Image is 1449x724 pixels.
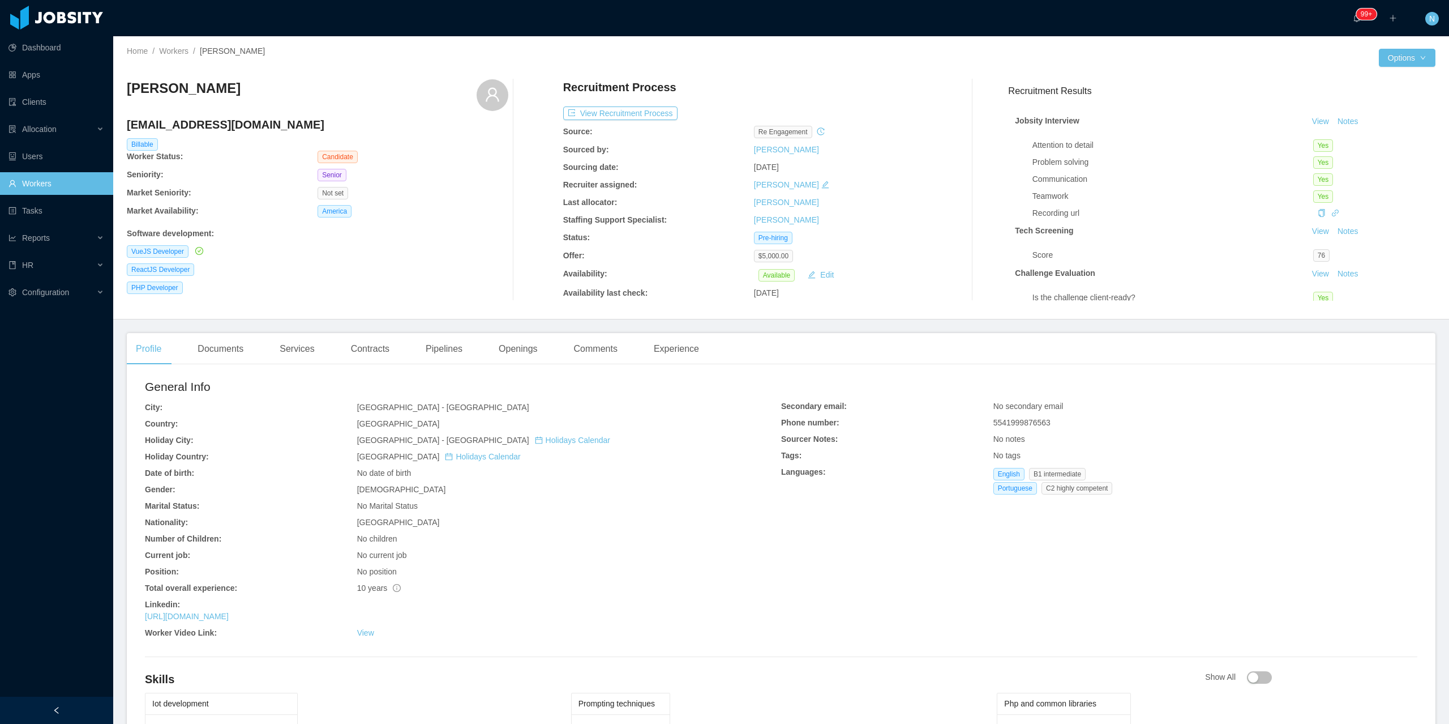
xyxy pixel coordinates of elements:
[357,501,418,510] span: No Marital Status
[817,127,825,135] i: icon: history
[993,435,1025,444] span: No notes
[159,46,188,56] a: Workers
[1032,249,1313,261] div: Score
[357,403,529,412] span: [GEOGRAPHIC_DATA] - [GEOGRAPHIC_DATA]
[193,246,203,255] a: icon: check-circle
[145,518,188,527] b: Nationality:
[1308,117,1333,126] a: View
[145,584,237,593] b: Total overall experience:
[1313,292,1334,304] span: Yes
[22,125,57,134] span: Allocation
[152,46,155,56] span: /
[1032,190,1313,202] div: Teamwork
[781,402,847,411] b: Secondary email:
[357,419,440,428] span: [GEOGRAPHIC_DATA]
[145,403,162,412] b: City:
[127,117,508,133] h4: [EMAIL_ADDRESS][DOMAIN_NAME]
[754,163,779,172] span: [DATE]
[993,468,1024,480] span: English
[127,206,199,215] b: Market Availability:
[318,205,351,218] span: America
[188,333,252,365] div: Documents
[1313,173,1334,186] span: Yes
[821,181,829,189] i: icon: edit
[8,125,16,133] i: icon: solution
[1308,269,1333,278] a: View
[145,612,229,621] a: [URL][DOMAIN_NAME]
[145,551,190,560] b: Current job:
[563,233,590,242] b: Status:
[1356,8,1377,20] sup: 1690
[1032,207,1313,219] div: Recording url
[563,107,678,120] button: icon: exportView Recruitment Process
[200,46,265,56] span: [PERSON_NAME]
[445,452,520,461] a: icon: calendarHolidays Calendar
[342,333,398,365] div: Contracts
[754,250,793,262] span: $5,000.00
[781,467,826,476] b: Languages:
[563,109,678,118] a: icon: exportView Recruitment Process
[1333,225,1363,239] button: Notes
[318,151,358,163] span: Candidate
[145,671,1205,687] h4: Skills
[1032,292,1313,304] div: Is the challenge client-ready?
[357,567,397,576] span: No position
[754,126,812,138] span: re engagement
[1015,226,1073,235] strong: Tech Screening
[357,551,407,560] span: No current job
[1313,249,1330,262] span: 76
[563,251,585,260] b: Offer:
[563,163,619,172] b: Sourcing date:
[318,169,346,181] span: Senior
[535,436,610,445] a: icon: calendarHolidays Calendar
[8,145,104,168] a: icon: robotUsers
[1008,84,1435,98] h3: Recruitment Results
[127,245,188,258] span: VueJS Developer
[754,215,819,224] a: [PERSON_NAME]
[1032,139,1313,151] div: Attention to detail
[145,469,194,478] b: Date of birth:
[993,450,1417,462] div: No tags
[145,628,217,637] b: Worker Video Link:
[578,693,663,714] div: Prompting techniques
[417,333,471,365] div: Pipelines
[357,628,374,637] a: View
[357,534,397,543] span: No children
[563,198,618,207] b: Last allocator:
[1313,190,1334,203] span: Yes
[781,451,801,460] b: Tags:
[357,469,411,478] span: No date of birth
[445,453,453,461] i: icon: calendar
[803,268,838,282] button: icon: editEdit
[8,63,104,86] a: icon: appstoreApps
[318,187,348,199] span: Not set
[1379,49,1435,67] button: Optionsicon: down
[127,263,194,276] span: ReactJS Developer
[127,46,148,56] a: Home
[1029,468,1086,480] span: B1 intermediate
[8,288,16,296] i: icon: setting
[1429,12,1435,25] span: N
[271,333,323,365] div: Services
[565,333,627,365] div: Comments
[563,180,637,189] b: Recruiter assigned:
[145,452,209,461] b: Holiday Country:
[152,693,290,714] div: Iot development
[645,333,708,365] div: Experience
[1389,14,1397,22] i: icon: plus
[563,145,609,154] b: Sourced by:
[22,233,50,242] span: Reports
[393,584,401,592] span: info-circle
[357,584,401,593] span: 10 years
[127,229,214,238] b: Software development :
[127,79,241,97] h3: [PERSON_NAME]
[127,333,170,365] div: Profile
[754,145,819,154] a: [PERSON_NAME]
[145,501,199,510] b: Marital Status:
[145,567,179,576] b: Position:
[145,436,194,445] b: Holiday City:
[1331,208,1339,218] a: icon: link
[993,402,1064,411] span: No secondary email
[8,172,104,195] a: icon: userWorkers
[563,269,607,278] b: Availability:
